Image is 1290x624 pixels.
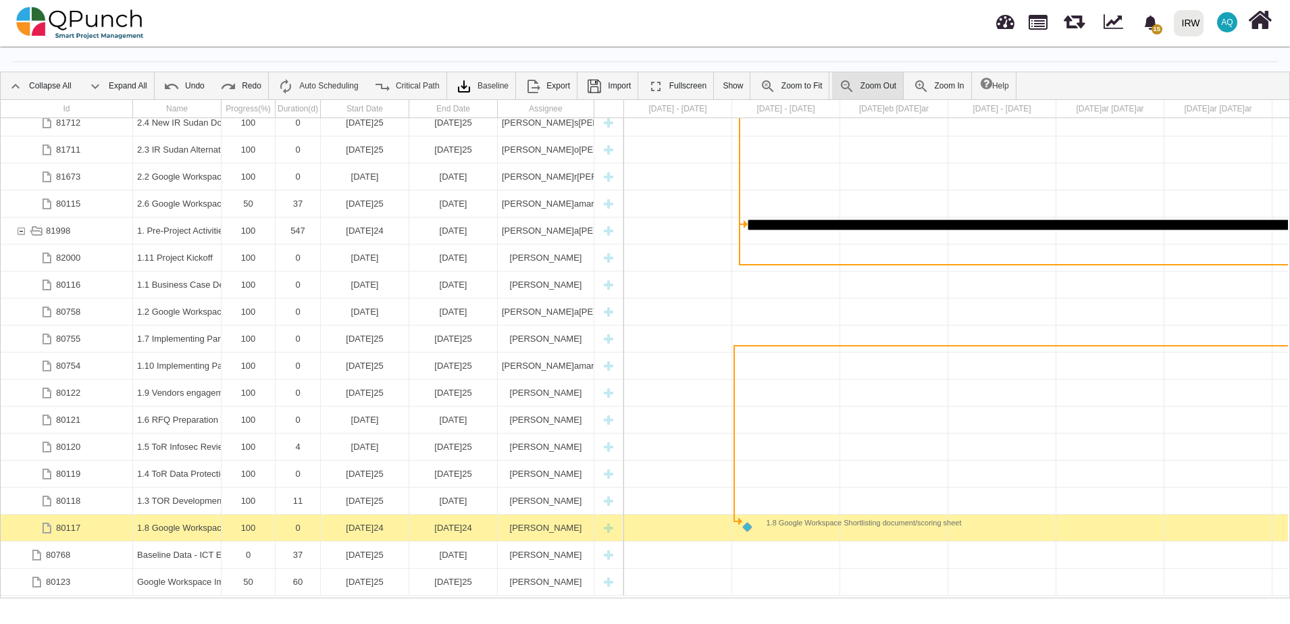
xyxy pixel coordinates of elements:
[409,569,498,595] div: 25-09-2025
[325,136,405,163] div: [DATE]25
[1,353,133,379] div: 80754
[226,298,271,325] div: 100
[321,515,409,541] div: 20-02-2024
[498,109,594,136] div: Francis Ndichu,Asad Malik,Mohammed Zabhier,Aamar Qayum,
[226,380,271,406] div: 100
[276,353,321,379] div: 0
[133,163,222,190] div: 2.2 Google Workspace Onboarding Form
[321,190,409,217] div: 18-08-2025
[974,72,1016,99] a: Help
[321,136,409,163] div: 07-08-2025
[598,109,619,136] div: New task
[413,326,493,352] div: [DATE]25
[413,217,493,244] div: [DATE]
[137,163,217,190] div: 2.2 Google Workspace Onboarding Form
[222,515,276,541] div: 100
[276,163,321,190] div: 0
[1,100,133,118] div: Id
[133,298,222,325] div: 1.2 Google Workspace Budget Confirmation
[413,271,493,298] div: [DATE]
[598,488,619,514] div: New task
[1,244,623,271] div: Task: 1.11 Project Kickoff Start date: 19-08-2025 End date: 19-08-2025
[213,72,268,99] a: Redo
[56,380,80,406] div: 80122
[1164,100,1272,118] div: 18 Mar - 24 Mar
[413,353,493,379] div: [DATE]25
[1,109,623,136] div: Task: 2.4 New IR Sudan Domain Registration with Safenames Start date: 10-08-2025 End date: 10-08-...
[598,298,619,325] div: New task
[1,163,133,190] div: 81673
[321,434,409,460] div: 07-03-2025
[502,190,590,217] div: [PERSON_NAME]amar Qa[PERSON_NAME],[PERSON_NAME]a[PERSON_NAME]arumwa,
[1,217,623,244] div: Task: 1. Pre-Project Activities Start date: 20-02-2024 End date: 19-08-2025
[276,569,321,595] div: 60
[222,100,276,118] div: Progress(%)
[133,515,222,541] div: 1.8 Google Workspace Shortlisting document/scoring sheet
[1,542,133,568] div: 80768
[913,78,929,95] img: ic_zoom_in.48fceee.png
[1152,24,1162,34] span: 15
[133,569,222,595] div: Google Workspace Implementation Phase
[280,380,316,406] div: 0
[276,100,321,118] div: Duration(d)
[321,217,409,244] div: 20-02-2024
[1248,7,1272,33] i: Home
[137,380,217,406] div: 1.9 Vendors engagements, Bids analysis & Order Issuance
[280,136,316,163] div: 0
[321,163,409,190] div: 04-08-2025
[133,190,222,217] div: 2.6 Google Workspace Implementation Plan Reviews
[502,217,590,244] div: [PERSON_NAME]a[PERSON_NAME]a[PERSON_NAME]
[226,217,271,244] div: 100
[325,190,405,217] div: [DATE]25
[409,244,498,271] div: 19-08-2025
[222,244,276,271] div: 100
[1029,9,1048,30] span: Projects
[226,244,271,271] div: 100
[226,407,271,433] div: 100
[1,271,133,298] div: 80116
[1143,16,1158,30] svg: bell fill
[133,353,222,379] div: 1.10 Implementing Partner Agreement & SLA Review
[222,190,276,217] div: 50
[498,434,594,460] div: Francis Ndichu
[1056,100,1164,118] div: 11 Mar - 17 Mar
[325,353,405,379] div: [DATE]25
[1,569,623,596] div: Task: Google Workspace Implementation Phase Start date: 28-07-2025 End date: 25-09-2025
[498,217,594,244] div: Francis Ndichu,Qasim Munir,Aamar Qayum,
[753,72,829,99] a: Zoom to Fit
[16,3,144,43] img: qpunch-sp.fa6292f.png
[222,542,276,568] div: 0
[222,217,276,244] div: 100
[137,407,217,433] div: 1.6 RFQ Preparation
[133,488,222,514] div: 1.3 TOR Development
[413,109,493,136] div: [DATE]25
[222,353,276,379] div: 100
[56,109,80,136] div: 81712
[839,78,855,95] img: ic_zoom_out.687aa02.png
[906,72,971,99] a: Zoom In
[409,109,498,136] div: 10-08-2025
[1221,18,1233,26] span: AQ
[7,78,24,95] img: ic_collapse_all_24.42ac041.png
[409,515,498,541] div: 20-02-2024
[133,100,222,118] div: Name
[276,109,321,136] div: 0
[409,271,498,298] div: 14-02-2025
[222,298,276,325] div: 100
[222,461,276,487] div: 100
[498,407,594,433] div: Francis Ndichu
[276,515,321,541] div: 0
[498,244,594,271] div: Francis Ndichu
[222,488,276,514] div: 100
[276,434,321,460] div: 4
[498,461,594,487] div: Francis Ndichu
[1,542,623,569] div: Task: Baseline Data - ICT Environment in Sudan Start date: 14-07-2025 End date: 19-08-2025
[409,407,498,433] div: 21-03-2025
[598,217,619,244] div: New task
[321,109,409,136] div: 10-08-2025
[280,407,316,433] div: 0
[367,72,446,99] a: Critical Path
[1,461,623,488] div: Task: 1.4 ToR Data Protection Reviews Start date: 10-03-2025 End date: 10-03-2025
[222,569,276,595] div: 50
[56,353,80,379] div: 80754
